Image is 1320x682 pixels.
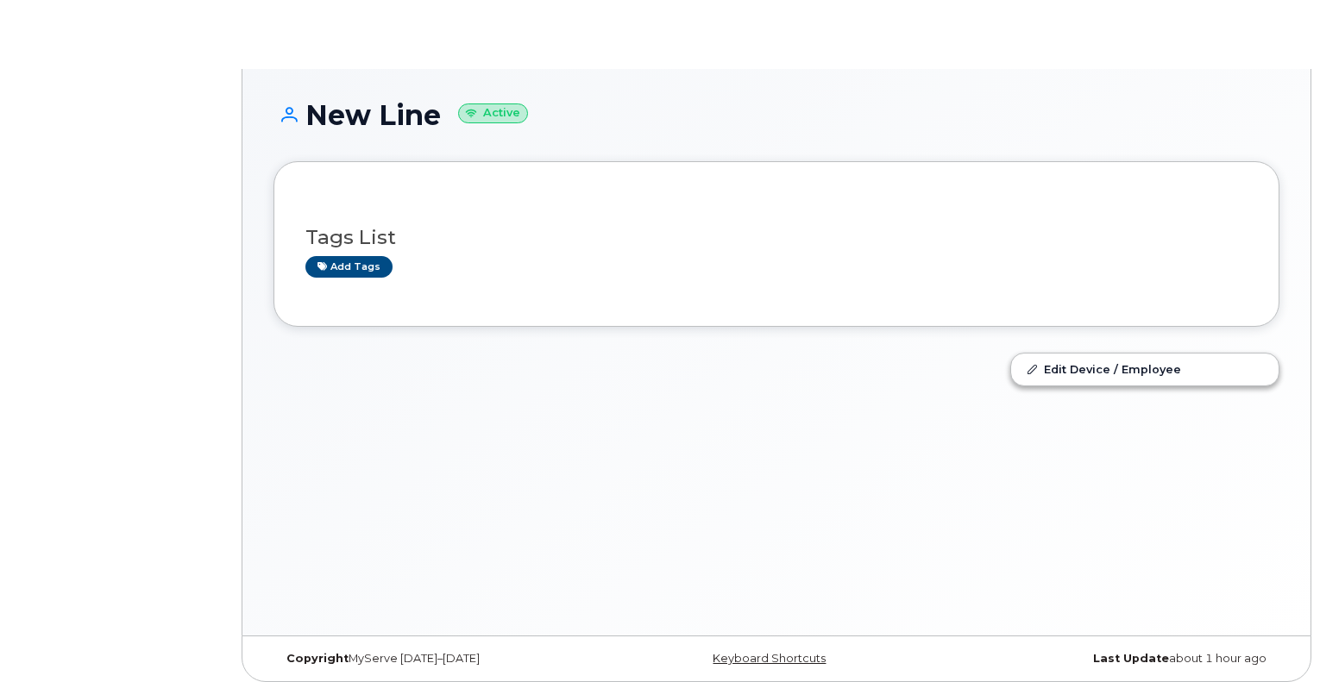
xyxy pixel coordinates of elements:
strong: Last Update [1093,652,1169,665]
div: about 1 hour ago [944,652,1279,666]
h3: Tags List [305,227,1248,248]
div: MyServe [DATE]–[DATE] [273,652,609,666]
small: Active [458,103,528,123]
a: Edit Device / Employee [1011,354,1279,385]
a: Keyboard Shortcuts [713,652,826,665]
strong: Copyright [286,652,349,665]
h1: New Line [273,100,1279,130]
a: Add tags [305,256,393,278]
